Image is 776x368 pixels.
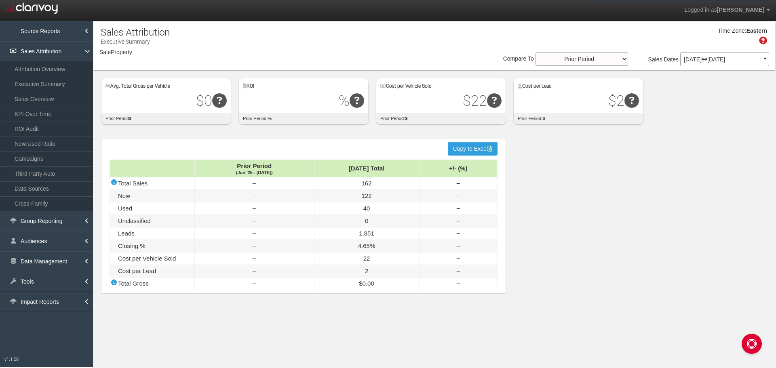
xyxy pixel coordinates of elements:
span: $0 [196,93,227,109]
a: Logged in as[PERSON_NAME] [678,0,776,20]
strong: $ [405,116,407,121]
h1: Sales Attribution [101,27,170,38]
td: ‒ [195,202,314,215]
td: ‒ [419,252,497,265]
i: Difference: $0 [350,93,364,108]
td: Used [110,202,195,215]
td: 40 [314,202,419,215]
td: ‒ [419,190,497,202]
strong: $ [129,116,131,121]
td: $0.00 [314,278,419,290]
div: prior period: [376,113,506,124]
td: ‒ [195,177,314,190]
td: ‒ [195,265,314,278]
span: Dates [664,56,679,63]
span: % [339,93,364,109]
td: Leads [110,227,195,240]
span: Total Sales [118,180,148,187]
strong: % [268,116,272,121]
td: ‒ [195,190,314,202]
td: Closing % [110,240,195,252]
i: Difference: $0 [624,93,639,108]
td: 2 [314,265,419,278]
td: ‒ [195,278,314,290]
td: 162 [314,177,419,190]
span: Sales [648,56,662,63]
td: 22 [314,252,419,265]
td: 0 [314,215,419,227]
td: ‒ [195,215,314,227]
td: ‒ [195,227,314,240]
div: Time Zone: [715,27,746,35]
span: $22 [463,93,502,109]
td: ‒ [419,240,497,252]
div: prior period: [239,113,368,124]
td: [DATE] Total [314,160,419,177]
td: ‒ [419,202,497,215]
td: ‒ [419,227,497,240]
i: Difference: $0 [212,93,227,108]
div: (Jun '25 - [DATE]) [203,170,306,175]
span: $2 [608,93,639,109]
span: Logged in as [684,6,717,13]
a: ▼ [761,54,769,67]
td: Unclassified [110,215,195,227]
span: Sale [99,49,111,55]
td: ‒ [419,215,497,227]
h5: Cost per Lead [518,84,639,89]
td: Cost per Lead [110,265,195,278]
td: Cost per Vehicle Sold [110,252,195,265]
span: Total Gross [118,280,149,287]
td: ‒ [419,278,497,290]
i: Difference: $0 [487,93,502,108]
strong: $ [542,116,545,121]
h5: ROI [243,84,364,89]
td: 122 [314,190,419,202]
span: [PERSON_NAME] [717,6,764,13]
button: Copy to Excel [448,142,498,156]
td: ‒ [419,177,497,190]
div: prior period: [514,113,643,124]
h5: Avg. Total Gross per Vehicle [105,84,227,89]
td: 4.65% [314,240,419,252]
div: prior period [101,113,231,124]
td: Prior Period [195,160,314,177]
td: 1,851 [314,227,419,240]
td: ‒ [419,265,497,278]
div: Eastern [746,27,767,35]
td: New [110,190,195,202]
p: [DATE] [DATE] [684,57,765,62]
p: Executive Summary [101,35,170,46]
td: ‒ [195,252,314,265]
td: ‒ [195,240,314,252]
td: +/- (%) [419,160,497,177]
h5: Cost per Vehicle Sold [380,84,502,89]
